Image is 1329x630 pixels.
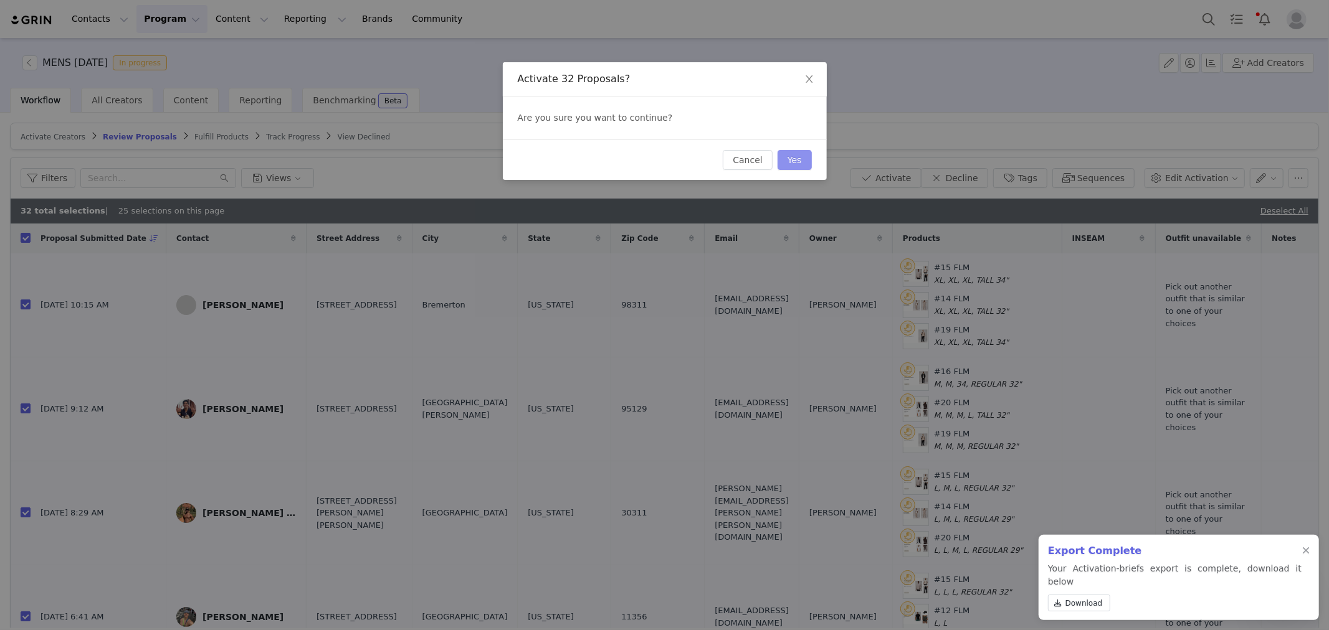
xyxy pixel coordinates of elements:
span: Download [1065,598,1103,609]
a: Download [1048,595,1110,611]
button: Yes [778,150,812,170]
div: Are you sure you want to continue? [503,96,827,139]
p: Your Activation-briefs export is complete, download it below [1048,562,1302,616]
div: Activate 32 Proposals? [518,72,812,86]
button: Close [792,62,827,97]
button: Cancel [723,150,772,170]
h2: Export Complete [1048,543,1302,558]
i: icon: close [804,74,814,84]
